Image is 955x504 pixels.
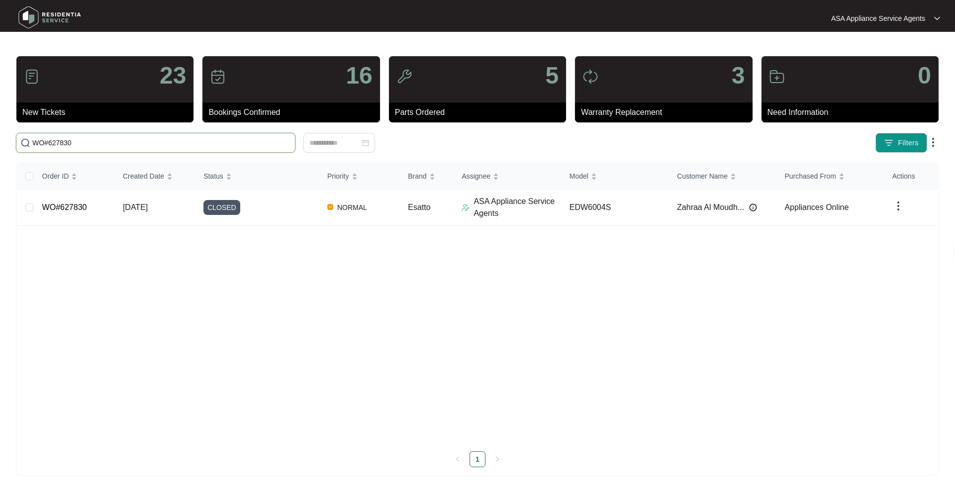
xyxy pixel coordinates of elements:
[474,196,561,219] p: ASA Appliance Service Agents
[934,16,940,21] img: dropdown arrow
[395,106,566,118] p: Parts Ordered
[462,171,490,182] span: Assignee
[24,69,40,85] img: icon
[160,64,186,88] p: 23
[462,203,470,211] img: Assigner Icon
[581,106,752,118] p: Warranty Replacement
[203,171,223,182] span: Status
[545,64,559,88] p: 5
[123,203,148,211] span: [DATE]
[767,106,939,118] p: Need Information
[34,163,115,190] th: Order ID
[494,456,500,462] span: right
[32,137,291,148] input: Search by Order Id, Assignee Name, Customer Name, Brand and Model
[396,69,412,85] img: icon
[15,2,85,32] img: residentia service logo
[20,138,30,148] img: search-icon
[203,200,240,215] span: CLOSED
[455,456,461,462] span: left
[319,163,400,190] th: Priority
[570,171,588,182] span: Model
[489,451,505,467] button: right
[875,133,927,153] button: filter iconFilters
[669,163,776,190] th: Customer Name
[732,64,745,88] p: 3
[408,203,430,211] span: Esatto
[562,163,669,190] th: Model
[562,190,669,226] td: EDW6004S
[115,163,195,190] th: Created Date
[884,138,894,148] img: filter icon
[831,13,925,23] p: ASA Appliance Service Agents
[892,200,904,212] img: dropdown arrow
[195,163,319,190] th: Status
[400,163,454,190] th: Brand
[784,203,849,211] span: Appliances Online
[408,171,426,182] span: Brand
[42,203,87,211] a: WO#627830
[918,64,931,88] p: 0
[470,452,485,467] a: 1
[784,171,836,182] span: Purchased From
[470,451,485,467] li: 1
[327,204,333,210] img: Vercel Logo
[884,163,938,190] th: Actions
[42,171,69,182] span: Order ID
[677,202,744,213] span: Zahraa Al Moudh...
[898,138,919,148] span: Filters
[582,69,598,85] img: icon
[454,163,561,190] th: Assignee
[927,136,939,148] img: dropdown arrow
[450,451,466,467] button: left
[776,163,884,190] th: Purchased From
[333,202,371,213] span: NORMAL
[346,64,372,88] p: 16
[450,451,466,467] li: Previous Page
[210,69,226,85] img: icon
[489,451,505,467] li: Next Page
[22,106,193,118] p: New Tickets
[123,171,164,182] span: Created Date
[677,171,728,182] span: Customer Name
[749,203,757,211] img: Info icon
[208,106,380,118] p: Bookings Confirmed
[769,69,785,85] img: icon
[327,171,349,182] span: Priority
